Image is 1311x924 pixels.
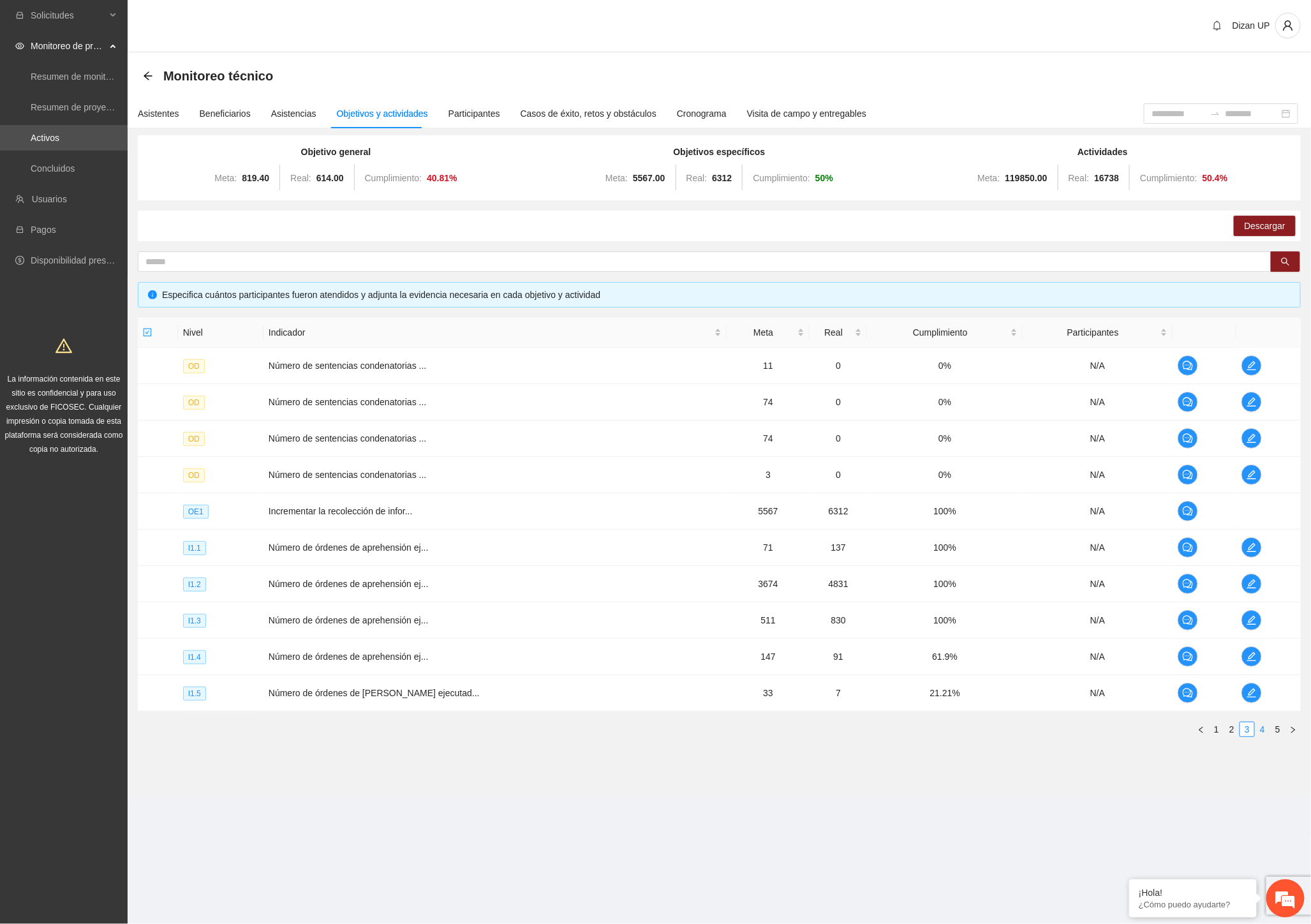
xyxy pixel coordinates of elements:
td: N/A [1023,457,1172,493]
div: Objetivos y actividades [337,107,428,121]
div: Cronograma [677,107,727,121]
span: edit [1242,542,1261,553]
span: Cumplimiento [872,325,1008,339]
td: 137 [810,530,867,566]
td: 7 [810,675,867,712]
a: 2 [1225,722,1239,736]
span: OD [183,468,205,482]
span: edit [1242,433,1261,443]
div: Participantes [448,107,500,121]
td: 0 [810,421,867,457]
td: 6312 [810,493,867,530]
span: Participantes [1028,325,1157,339]
div: Casos de éxito, retos y obstáculos [521,107,656,121]
span: Número de sentencias condenatorias ... [269,361,426,371]
span: Cumplimiento: [753,173,810,183]
span: user [1276,20,1300,31]
td: 61.9% [867,639,1023,675]
span: edit [1242,688,1261,698]
span: info-circle [148,290,157,299]
span: Número de órdenes de aprehensión ej... [269,615,429,625]
td: 11 [727,348,810,384]
button: comment [1178,501,1198,521]
td: 0 [810,348,867,384]
button: Descargar [1234,216,1296,236]
div: ¡Hola! [1139,888,1247,898]
div: Beneficiarios [200,107,251,121]
span: Número de sentencias condenatorias ... [269,433,426,443]
button: edit [1241,537,1262,558]
li: Next Page [1285,722,1301,737]
a: 5 [1271,722,1285,736]
span: I1.5 [183,687,206,701]
li: Previous Page [1194,722,1209,737]
td: N/A [1023,566,1172,602]
strong: 50.4 % [1203,173,1228,183]
td: N/A [1023,348,1172,384]
span: search [1281,257,1290,267]
strong: Objetivo general [301,147,371,157]
span: swap-right [1210,108,1220,119]
td: N/A [1023,384,1172,421]
a: 1 [1210,722,1224,736]
td: N/A [1023,421,1172,457]
span: OE1 [183,505,209,519]
a: 4 [1255,722,1270,736]
td: N/A [1023,493,1172,530]
button: comment [1178,428,1198,449]
span: Descargar [1244,219,1285,233]
span: eye [15,41,24,50]
span: I1.4 [183,650,206,664]
a: Activos [31,133,59,143]
button: search [1271,251,1300,272]
p: ¿Cómo puedo ayudarte? [1139,900,1247,909]
span: OD [183,396,205,410]
li: 5 [1270,722,1285,737]
td: 147 [727,639,810,675]
span: I1.3 [183,614,206,628]
th: Real [810,318,867,348]
strong: 614.00 [316,173,344,183]
span: Número de órdenes de aprehensión ej... [269,579,429,589]
div: Minimizar ventana de chat en vivo [209,6,240,37]
span: Cumplimiento: [365,173,422,183]
a: Concluidos [31,163,75,174]
div: Asistencias [271,107,316,121]
span: edit [1242,361,1261,371]
td: 100% [867,602,1023,639]
button: comment [1178,646,1198,667]
span: Real [815,325,852,339]
span: Número de órdenes de aprehensión ej... [269,652,429,662]
td: 0% [867,421,1023,457]
strong: Objetivos específicos [674,147,766,157]
span: bell [1208,20,1227,31]
span: arrow-left [143,71,153,81]
span: to [1210,108,1220,119]
td: 3674 [727,566,810,602]
span: Número de sentencias condenatorias ... [269,397,426,407]
button: user [1275,13,1301,38]
td: 100% [867,530,1023,566]
th: Participantes [1023,318,1172,348]
td: 830 [810,602,867,639]
td: 100% [867,566,1023,602]
div: Visita de campo y entregables [747,107,866,121]
span: right [1289,726,1297,734]
strong: 819.40 [242,173,269,183]
a: Pagos [31,225,56,235]
span: inbox [15,11,24,20]
div: Back [143,71,153,82]
button: edit [1241,465,1262,485]
textarea: Escriba su mensaje y pulse “Intro” [6,348,243,393]
a: Usuarios [32,194,67,204]
th: Indicador [263,318,727,348]
td: 91 [810,639,867,675]
td: 71 [727,530,810,566]
td: 0% [867,348,1023,384]
div: Especifica cuántos participantes fueron atendidos y adjunta la evidencia necesaria en cada objeti... [162,288,1291,302]
button: edit [1241,392,1262,412]
button: comment [1178,537,1198,558]
span: Meta [732,325,795,339]
span: OD [183,432,205,446]
td: 5567 [727,493,810,530]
